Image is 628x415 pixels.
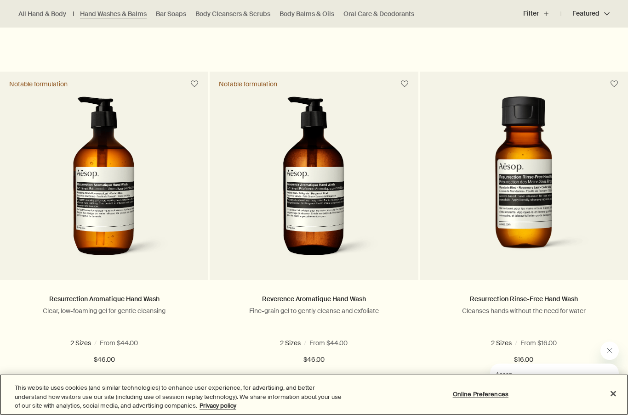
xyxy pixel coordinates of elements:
[49,295,160,303] a: Resurrection Aromatique Hand Wash
[437,96,611,266] img: Resurrection Rinse-Free Hand Wash in amber plastic bottle
[533,339,563,347] span: 16.9 fl oz
[470,295,578,303] a: Resurrection Rinse-Free Hand Wash
[63,339,92,347] span: 16.9 fl oz
[262,295,366,303] a: Reverence Aromatique Hand Wash
[491,339,516,347] span: 1.6 fl oz
[561,3,610,25] button: Featured
[523,3,561,25] button: Filter
[210,96,418,280] a: Reverence Aromatique Hand Wash with pump
[245,96,383,266] img: Reverence Aromatique Hand Wash with pump
[303,354,325,365] span: $46.00
[35,96,173,266] img: Resurrection Aromatique Hand Wash with pump
[9,80,68,88] div: Notable formulation
[452,385,509,403] button: Online Preferences, Opens the preference center dialog
[18,10,66,18] a: All Hand & Body
[603,383,623,404] button: Close
[156,10,186,18] a: Bar Soaps
[6,19,115,45] span: Our consultants are available now to offer personalised product advice.
[420,96,628,280] a: Resurrection Rinse-Free Hand Wash in amber plastic bottle
[109,339,152,347] span: 16.9 fl oz refill
[186,76,203,92] button: Save to cabinet
[195,10,270,18] a: Body Cleansers & Scrubs
[280,10,334,18] a: Body Balms & Oils
[600,342,619,360] iframe: Close message from Aesop
[272,339,302,347] span: 16.9 fl oz
[223,307,404,315] p: Fine-grain gel to gently cleanse and exfoliate
[434,307,614,315] p: Cleanses hands without the need for water
[468,342,619,406] div: Aesop says "Our consultants are available now to offer personalised product advice.". Open messag...
[490,364,619,406] iframe: Message from Aesop
[94,354,115,365] span: $46.00
[219,80,277,88] div: Notable formulation
[606,76,622,92] button: Save to cabinet
[319,339,362,347] span: 16.9 fl oz refill
[200,402,236,409] a: More information about your privacy, opens in a new tab
[15,383,345,410] div: This website uses cookies (and similar technologies) to enhance user experience, for advertising,...
[14,307,194,315] p: Clear, low-foaming gel for gentle cleansing
[396,76,413,92] button: Save to cabinet
[343,10,414,18] a: Oral Care & Deodorants
[80,10,147,18] a: Hand Washes & Balms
